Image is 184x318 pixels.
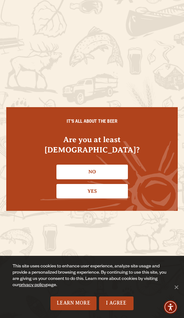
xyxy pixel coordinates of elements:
span: No [173,284,179,290]
a: Learn More [50,296,97,310]
h4: Are you at least [DEMOGRAPHIC_DATA]? [19,135,165,156]
a: privacy policy [19,283,46,288]
div: This site uses cookies to enhance user experience, analyze site usage and provide a personalized ... [13,264,171,296]
h6: IT'S ALL ABOUT THE BEER [19,120,165,125]
a: I Agree [99,296,134,310]
a: Confirm I'm 21 or older [56,184,128,198]
a: No [56,165,128,179]
div: Accessibility Menu [164,300,177,314]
